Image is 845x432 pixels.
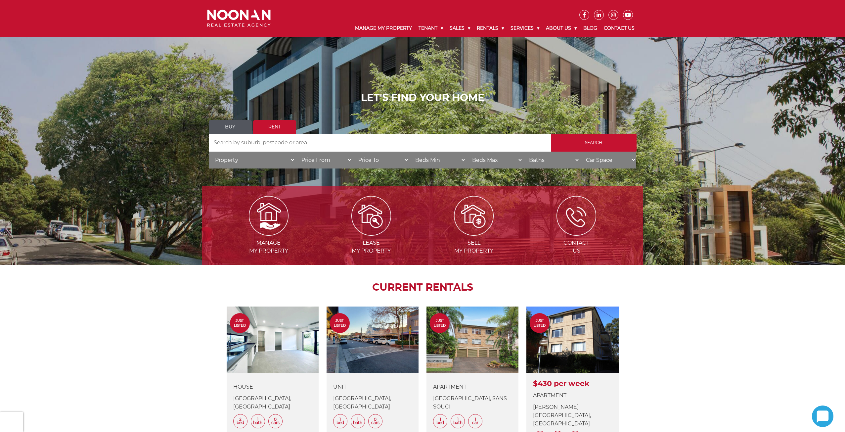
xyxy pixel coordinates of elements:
[446,20,473,37] a: Sales
[551,134,637,152] input: Search
[556,196,596,236] img: ICONS
[543,20,580,37] a: About Us
[454,196,494,236] img: Sell my property
[526,212,627,254] a: ICONS ContactUs
[423,239,524,255] span: Sell my Property
[352,20,415,37] a: Manage My Property
[219,281,627,293] h2: CURRENT RENTALS
[580,20,600,37] a: Blog
[530,318,550,328] span: Just Listed
[507,20,543,37] a: Services
[209,92,637,104] h1: LET'S FIND YOUR HOME
[218,212,319,254] a: Manage my Property Managemy Property
[430,318,450,328] span: Just Listed
[253,120,296,134] a: Rent
[207,10,271,27] img: Noonan Real Estate Agency
[218,239,319,255] span: Manage my Property
[423,212,524,254] a: Sell my property Sellmy Property
[526,239,627,255] span: Contact Us
[249,196,289,236] img: Manage my Property
[230,318,250,328] span: Just Listed
[330,318,350,328] span: Just Listed
[209,134,551,152] input: Search by suburb, postcode or area
[600,20,638,37] a: Contact Us
[473,20,507,37] a: Rentals
[209,120,252,134] a: Buy
[321,239,422,255] span: Lease my Property
[351,196,391,236] img: Lease my property
[321,212,422,254] a: Lease my property Leasemy Property
[415,20,446,37] a: Tenant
